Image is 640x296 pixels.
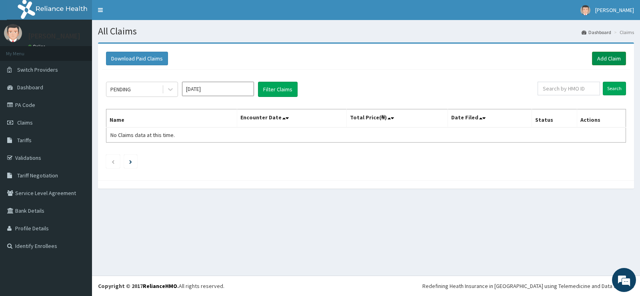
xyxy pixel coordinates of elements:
[110,85,131,93] div: PENDING
[17,66,58,73] span: Switch Providers
[17,172,58,179] span: Tariff Negotiation
[129,158,132,165] a: Next page
[106,109,237,128] th: Name
[111,158,115,165] a: Previous page
[28,32,80,40] p: [PERSON_NAME]
[28,44,47,49] a: Online
[98,282,179,290] strong: Copyright © 2017 .
[182,82,254,96] input: Select Month and Year
[422,282,634,290] div: Redefining Heath Insurance in [GEOGRAPHIC_DATA] using Telemedicine and Data Science!
[532,109,577,128] th: Status
[448,109,532,128] th: Date Filed
[143,282,177,290] a: RelianceHMO
[17,84,43,91] span: Dashboard
[17,119,33,126] span: Claims
[582,29,611,36] a: Dashboard
[603,82,626,95] input: Search
[346,109,448,128] th: Total Price(₦)
[258,82,298,97] button: Filter Claims
[577,109,626,128] th: Actions
[98,26,634,36] h1: All Claims
[237,109,346,128] th: Encounter Date
[4,24,22,42] img: User Image
[580,5,590,15] img: User Image
[92,276,640,296] footer: All rights reserved.
[106,52,168,65] button: Download Paid Claims
[110,131,175,139] span: No Claims data at this time.
[612,29,634,36] li: Claims
[595,6,634,14] span: [PERSON_NAME]
[592,52,626,65] a: Add Claim
[538,82,600,95] input: Search by HMO ID
[17,137,32,144] span: Tariffs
